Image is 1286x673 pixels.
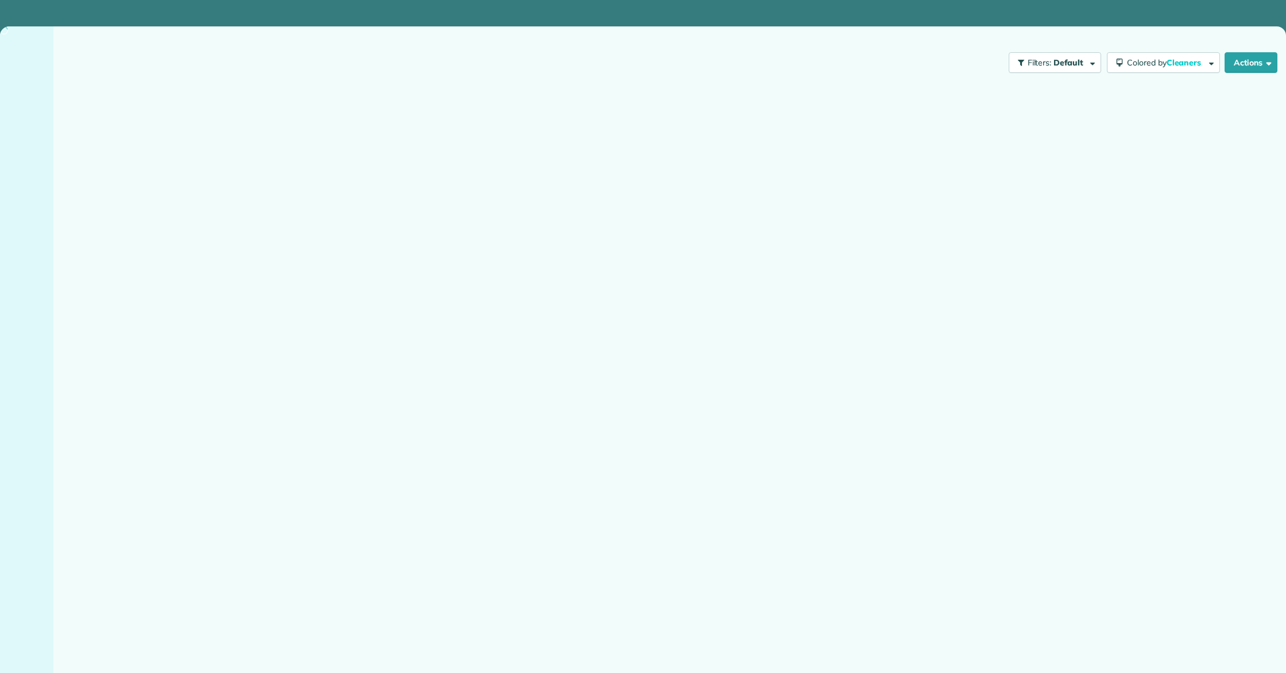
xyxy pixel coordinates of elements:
a: Filters: Default [1003,52,1101,73]
span: Cleaners [1167,57,1203,68]
button: Filters: Default [1009,52,1101,73]
button: Actions [1225,52,1277,73]
button: Colored byCleaners [1107,52,1220,73]
span: Default [1053,57,1084,68]
span: Colored by [1127,57,1205,68]
span: Filters: [1028,57,1052,68]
